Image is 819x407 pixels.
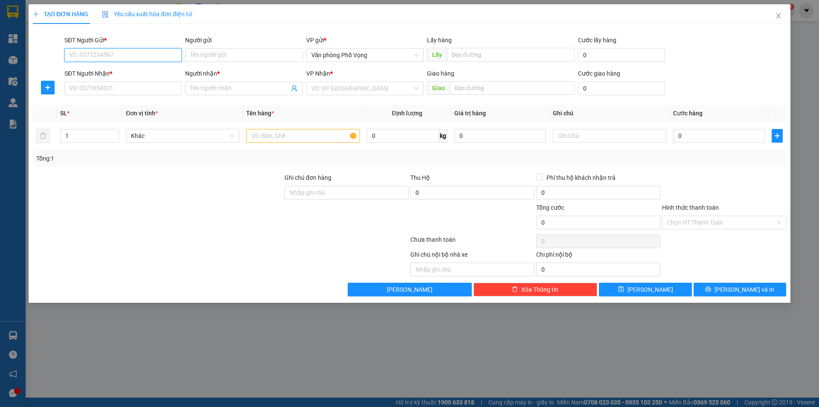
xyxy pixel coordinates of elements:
button: printer[PERSON_NAME] và In [694,283,786,296]
input: Dọc đường [450,81,575,95]
button: plus [772,129,783,143]
input: Ghi Chú [553,129,666,143]
span: Tổng cước [536,204,564,211]
span: close [775,12,782,19]
span: Giá trị hàng [454,110,486,117]
span: Văn phòng Phố Vọng [311,49,418,61]
div: SĐT Người Gửi [64,35,182,45]
img: icon [102,11,109,18]
button: [PERSON_NAME] [348,283,472,296]
input: VD: Bàn, Ghế [246,129,360,143]
div: Chi phí nội bộ [536,250,660,263]
span: Cước hàng [673,110,703,117]
div: Ghi chú nội bộ nhà xe [410,250,534,263]
span: plus [33,11,39,17]
label: Cước lấy hàng [578,37,616,44]
span: delete [512,286,518,293]
span: plus [772,132,782,139]
span: Thu Hộ [410,174,430,181]
span: Đơn vị tính [126,110,158,117]
div: Tổng: 1 [36,154,316,163]
input: Cước giao hàng [578,82,665,95]
span: SL [60,110,67,117]
span: Giao [427,81,450,95]
button: plus [41,81,55,94]
input: Dọc đường [447,48,575,61]
div: SĐT Người Nhận [64,69,182,78]
button: save[PERSON_NAME] [599,283,691,296]
button: delete [36,129,50,143]
span: Xóa Thông tin [521,285,558,294]
button: Close [767,4,790,28]
input: Cước lấy hàng [578,48,665,62]
span: printer [705,286,711,293]
span: Yêu cầu xuất hóa đơn điện tử [102,11,192,18]
input: Nhập ghi chú [410,263,534,276]
span: Định lượng [392,110,422,117]
button: deleteXóa Thông tin [473,283,598,296]
span: plus [41,84,54,91]
span: Giao hàng [427,70,454,77]
div: Chưa thanh toán [409,235,535,250]
span: TẠO ĐƠN HÀNG [33,11,88,18]
span: Lấy [427,48,447,61]
span: Lấy hàng [427,37,452,44]
th: Ghi chú [549,105,670,122]
span: Phí thu hộ khách nhận trả [543,173,619,182]
span: user-add [291,85,298,92]
input: 0 [454,129,546,143]
span: [PERSON_NAME] và In [714,285,774,294]
div: Người nhận [185,69,302,78]
label: Hình thức thanh toán [662,204,719,211]
span: [PERSON_NAME] [627,285,673,294]
div: VP gửi [306,35,424,45]
span: VP Nhận [306,70,330,77]
span: Khác [131,129,234,142]
span: kg [439,129,447,143]
span: [PERSON_NAME] [387,285,433,294]
div: Người gửi [185,35,302,45]
label: Ghi chú đơn hàng [285,174,331,181]
input: Ghi chú đơn hàng [285,186,409,199]
label: Cước giao hàng [578,70,620,77]
span: Tên hàng [246,110,274,117]
span: save [618,286,624,293]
